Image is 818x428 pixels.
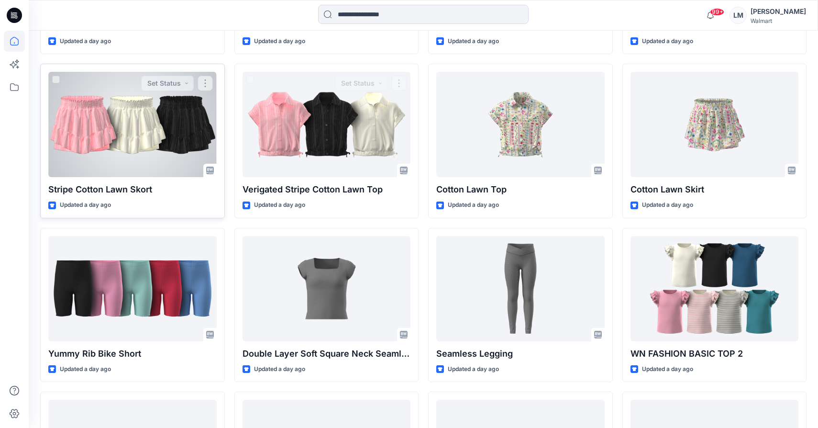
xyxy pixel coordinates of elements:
p: Updated a day ago [448,364,499,374]
div: LM [730,7,747,24]
a: Seamless Legging [436,236,605,341]
a: Cotton Lawn Skirt [630,72,799,177]
p: Cotton Lawn Skirt [630,183,799,196]
p: Stripe Cotton Lawn Skort [48,183,217,196]
a: Double Layer Soft Square Neck Seamless Crop [243,236,411,341]
p: Updated a day ago [448,200,499,210]
span: 99+ [710,8,724,16]
p: Updated a day ago [254,200,305,210]
a: WN FASHION BASIC TOP 2 [630,236,799,341]
p: Double Layer Soft Square Neck Seamless Crop [243,347,411,360]
p: Seamless Legging [436,347,605,360]
p: Updated a day ago [60,200,111,210]
p: Updated a day ago [254,36,305,46]
p: Verigated Stripe Cotton Lawn Top [243,183,411,196]
p: Updated a day ago [60,364,111,374]
p: Updated a day ago [448,36,499,46]
p: Updated a day ago [60,36,111,46]
a: Cotton Lawn Top [436,72,605,177]
p: Yummy Rib Bike Short [48,347,217,360]
div: Walmart [751,17,806,24]
p: Updated a day ago [642,200,693,210]
p: WN FASHION BASIC TOP 2 [630,347,799,360]
p: Updated a day ago [642,364,693,374]
a: Verigated Stripe Cotton Lawn Top [243,72,411,177]
a: Yummy Rib Bike Short [48,236,217,341]
p: Updated a day ago [642,36,693,46]
p: Cotton Lawn Top [436,183,605,196]
a: Stripe Cotton Lawn Skort [48,72,217,177]
p: Updated a day ago [254,364,305,374]
div: [PERSON_NAME] [751,6,806,17]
